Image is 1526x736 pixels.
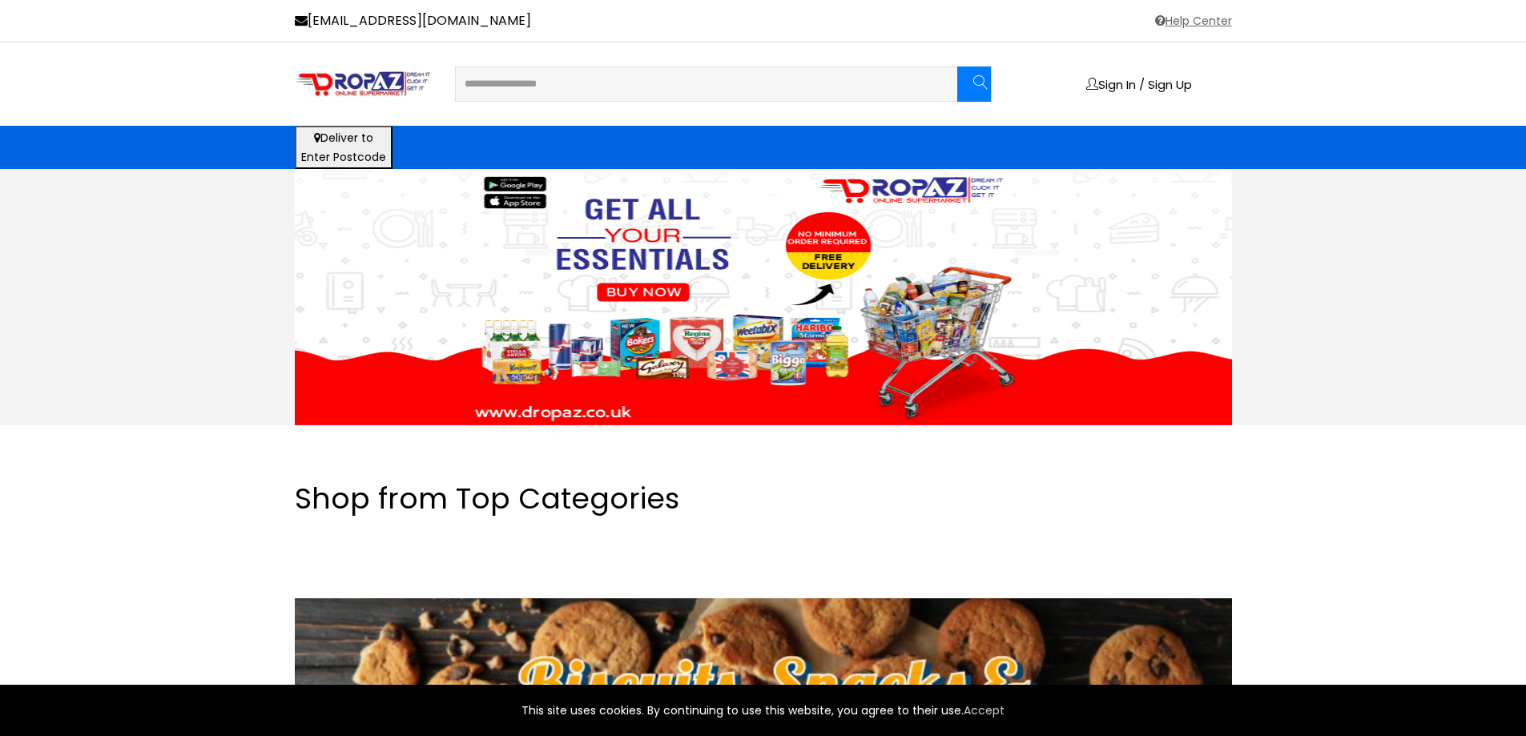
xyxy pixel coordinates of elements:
[295,11,531,30] a: [EMAIL_ADDRESS][DOMAIN_NAME]
[295,481,679,516] h1: Shop from Top Categories
[263,169,1232,425] img: 20240509202956939.jpeg
[964,701,1005,720] a: Accept
[295,70,431,98] img: logo
[295,126,393,169] button: Deliver toEnter Postcode
[1086,78,1192,90] a: Sign In / Sign Up
[1153,11,1232,30] a: Help Center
